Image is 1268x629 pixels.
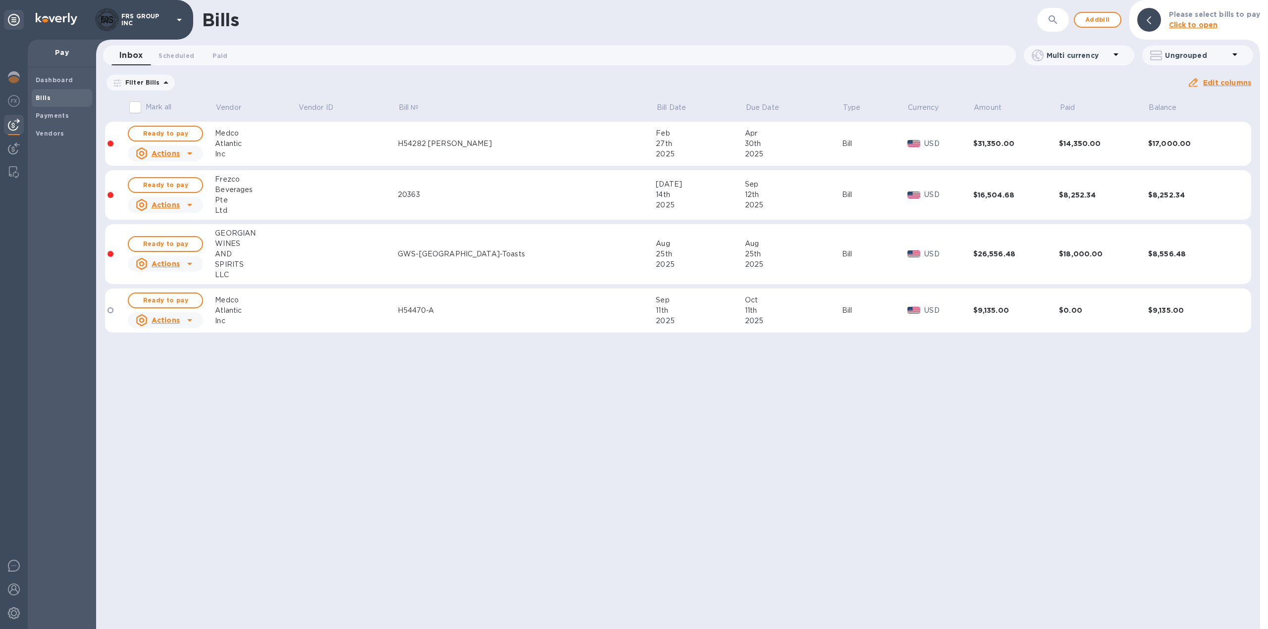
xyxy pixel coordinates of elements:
[656,190,745,200] div: 14th
[215,128,298,139] div: Medco
[137,294,194,306] span: Ready to pay
[1059,139,1148,148] div: $14,350.00
[1047,50,1110,60] p: Multi currency
[128,292,203,308] button: Ready to pay
[215,139,298,149] div: Atlantic
[746,102,792,113] span: Due Date
[1165,50,1229,60] p: Ungrouped
[1059,190,1148,200] div: $8,252.34
[656,305,745,316] div: 11th
[745,128,842,139] div: Apr
[152,260,180,268] u: Actions
[1060,102,1088,113] span: Paid
[215,195,298,205] div: Pte
[1060,102,1075,113] p: Paid
[119,48,143,62] span: Inbox
[745,295,842,305] div: Oct
[8,95,20,107] img: Foreign exchange
[973,139,1059,148] div: $31,350.00
[215,259,298,270] div: SPIRITS
[158,50,194,61] span: Scheduled
[215,228,298,239] div: GEORGIAN
[299,102,346,113] span: Vendor ID
[137,128,194,140] span: Ready to pay
[137,238,194,250] span: Ready to pay
[1148,139,1235,148] div: $17,000.00
[745,149,842,159] div: 2025
[745,139,842,149] div: 30th
[215,149,298,159] div: Inc
[1148,249,1235,259] div: $8,556.48
[121,13,171,27] p: FRS GROUP INC
[907,307,921,314] img: USD
[657,102,686,113] p: Bill Date
[656,149,745,159] div: 2025
[398,305,656,316] div: H54470-A
[128,177,203,193] button: Ready to pay
[924,249,973,259] p: USD
[1059,305,1148,315] div: $0.00
[1083,14,1112,26] span: Add bill
[656,179,745,190] div: [DATE]
[215,305,298,316] div: Atlantic
[907,192,921,198] img: USD
[657,102,699,113] span: Bill Date
[215,185,298,195] div: Beverages
[121,78,160,87] p: Filter Bills
[398,190,656,200] div: 20363
[907,140,921,147] img: USD
[215,295,298,305] div: Medco
[152,149,180,157] u: Actions
[843,102,874,113] span: Type
[842,190,907,200] div: Bill
[745,190,842,200] div: 12th
[908,102,939,113] span: Currency
[36,76,73,84] b: Dashboard
[745,305,842,316] div: 11th
[745,316,842,326] div: 2025
[216,102,254,113] span: Vendor
[36,130,64,137] b: Vendors
[1203,79,1251,87] u: Edit columns
[973,305,1059,315] div: $9,135.00
[146,102,171,112] p: Mark all
[128,236,203,252] button: Ready to pay
[907,250,921,257] img: USD
[746,102,779,113] p: Due Date
[215,174,298,185] div: Frezco
[656,249,745,259] div: 25th
[843,102,861,113] p: Type
[128,126,203,142] button: Ready to pay
[745,179,842,190] div: Sep
[1074,12,1121,28] button: Addbill
[152,201,180,209] u: Actions
[215,270,298,280] div: LLC
[215,316,298,326] div: Inc
[399,102,432,113] span: Bill №
[36,13,77,25] img: Logo
[745,200,842,210] div: 2025
[656,128,745,139] div: Feb
[137,179,194,191] span: Ready to pay
[398,249,656,259] div: GWS-[GEOGRAPHIC_DATA]-Toasts
[745,239,842,249] div: Aug
[924,305,973,316] p: USD
[973,190,1059,200] div: $16,504.68
[656,139,745,149] div: 27th
[842,305,907,316] div: Bill
[202,9,239,30] h1: Bills
[656,200,745,210] div: 2025
[1149,102,1189,113] span: Balance
[1149,102,1176,113] p: Balance
[36,94,51,101] b: Bills
[924,139,973,149] p: USD
[399,102,419,113] p: Bill №
[974,102,1014,113] span: Amount
[1148,190,1235,200] div: $8,252.34
[36,112,69,119] b: Payments
[842,249,907,259] div: Bill
[152,316,180,324] u: Actions
[215,249,298,259] div: AND
[215,205,298,216] div: Ltd
[656,316,745,326] div: 2025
